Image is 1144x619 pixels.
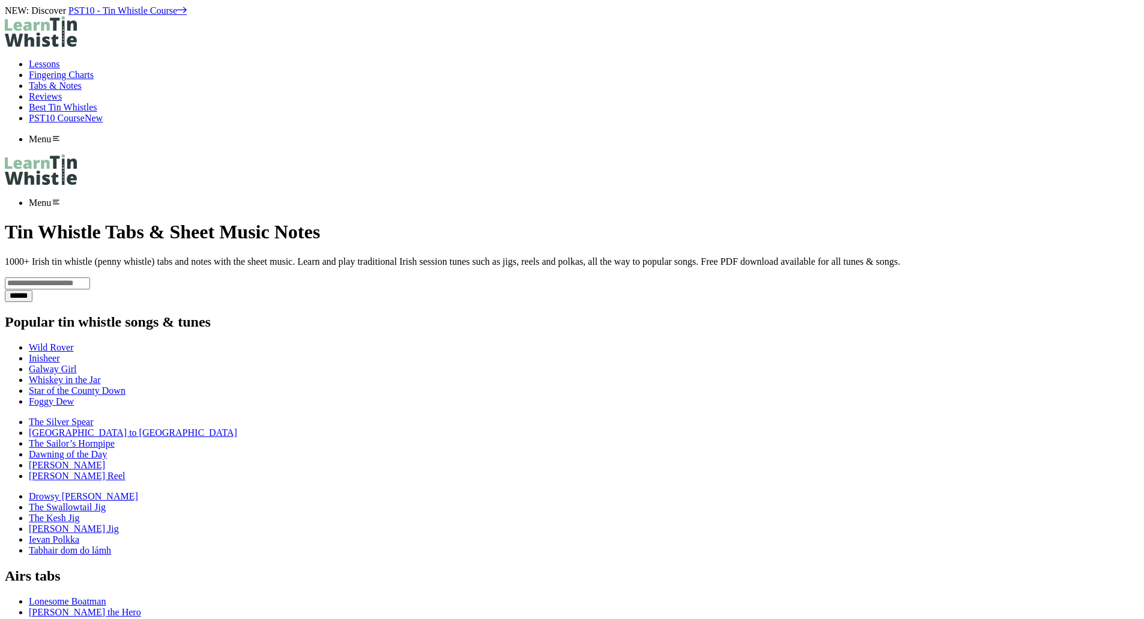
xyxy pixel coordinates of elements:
a: Reviews [29,91,62,101]
span: NEW: [5,5,29,16]
a: Foggy Dew [29,396,74,406]
a: [PERSON_NAME] the Hero [29,607,141,617]
img: LearnTinWhistle.com [5,154,77,185]
a: The Silver Spear [29,417,94,427]
h2: Airs tabs [5,568,1139,584]
a: Galway Girl [29,364,77,374]
a: LearnTinWhistle.com [5,177,77,187]
a: Drowsy [PERSON_NAME] [29,491,138,501]
a: [PERSON_NAME] [29,460,105,470]
a: Wild Rover [29,342,73,352]
a: [GEOGRAPHIC_DATA] to [GEOGRAPHIC_DATA] [29,427,237,438]
a: PST10 - Tin Whistle Course [68,5,187,16]
a: The Sailor’s Hornpipe [29,438,115,448]
a: Best Tin Whistles [29,102,97,112]
a: Inisheer [29,353,60,363]
a: Tabhair dom do lámh [29,545,111,555]
h2: Popular tin whistle songs & tunes [5,314,1139,330]
a: Fingering Charts [29,70,94,80]
a: Tabs & Notes [29,80,82,91]
span: Menu [29,134,51,144]
a: LearnTinWhistle.com [5,38,77,49]
a: [PERSON_NAME] Jig [29,524,119,534]
img: LearnTinWhistle.com [5,16,77,47]
p: 1000+ Irish tin whistle (penny whistle) tabs and notes with the sheet music. Learn and play tradi... [5,256,1139,267]
a: Ievan Polkka [29,534,79,545]
a: The Swallowtail Jig [29,502,106,512]
span: New [85,113,103,123]
a: PST10 CourseNew [29,113,103,123]
h1: Tin Whistle Tabs & Sheet Music Notes [5,221,1139,243]
a: Lessons [29,59,60,69]
a: Whiskey in the Jar [29,375,101,385]
a: The Kesh Jig [29,513,79,523]
span: Discover [31,5,66,16]
a: Lonesome Boatman [29,596,106,606]
a: Dawning of the Day [29,449,107,459]
span: Menu [29,198,51,208]
a: [PERSON_NAME] Reel [29,471,125,481]
a: Star of the County Down [29,385,126,396]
